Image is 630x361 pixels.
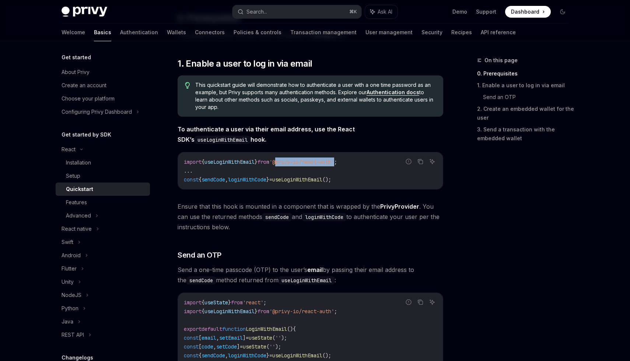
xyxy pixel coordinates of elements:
[272,335,275,341] span: (
[202,326,222,332] span: default
[66,185,93,194] div: Quickstart
[269,176,272,183] span: =
[184,352,199,359] span: const
[322,352,331,359] span: ();
[62,264,77,273] div: Flutter
[62,53,91,62] h5: Get started
[184,167,193,174] span: ...
[365,5,398,18] button: Ask AI
[416,157,425,166] button: Copy the contents from the code block
[258,159,269,165] span: from
[178,250,221,260] span: Send an OTP
[185,82,190,89] svg: Tip
[62,130,111,139] h5: Get started by SDK
[62,81,106,90] div: Create an account
[240,343,243,350] span: =
[66,158,91,167] div: Installation
[322,176,331,183] span: ();
[62,291,81,300] div: NodeJS
[367,89,419,96] a: Authentication docs
[94,24,111,41] a: Basics
[279,276,335,284] code: useLoginWithEmail
[56,66,150,79] a: About Privy
[243,343,266,350] span: useState
[120,24,158,41] a: Authentication
[216,343,237,350] span: setCode
[263,299,266,306] span: ;
[178,125,355,143] strong: To authenticate a user via their email address, use the React SDK’s hook.
[231,299,243,306] span: from
[62,251,81,260] div: Android
[56,79,150,92] a: Create an account
[56,183,150,196] a: Quickstart
[62,107,132,116] div: Configuring Privy Dashboard
[275,343,281,350] span: );
[202,352,225,359] span: sendCode
[262,213,292,221] code: sendCode
[195,136,251,144] code: useLoginWithEmail
[56,92,150,105] a: Choose your platform
[483,91,574,103] a: Send an OTP
[380,203,419,210] a: PrivyProvider
[477,124,574,144] a: 3. Send a transaction with the embedded wallet
[184,176,199,183] span: const
[56,169,150,183] a: Setup
[266,343,269,350] span: (
[266,352,269,359] span: }
[255,159,258,165] span: }
[269,308,334,315] span: '@privy-io/react-auth'
[232,5,361,18] button: Search...⌘K
[219,335,243,341] span: setEmail
[199,335,202,341] span: [
[184,308,202,315] span: import
[293,326,296,332] span: {
[557,6,568,18] button: Toggle dark mode
[225,352,228,359] span: ,
[184,326,202,332] span: export
[62,7,107,17] img: dark logo
[202,343,213,350] span: code
[199,343,202,350] span: [
[246,326,287,332] span: LoginWithEmail
[195,81,436,111] span: This quickstart guide will demonstrate how to authenticate a user with a one time password as an ...
[334,308,337,315] span: ;
[56,196,150,209] a: Features
[349,9,357,15] span: ⌘ K
[228,299,231,306] span: }
[427,297,437,307] button: Ask AI
[505,6,551,18] a: Dashboard
[62,277,74,286] div: Unity
[272,352,322,359] span: useLoginWithEmail
[62,145,76,154] div: React
[178,265,443,285] span: Send a one-time passcode (OTP) to the user’s by passing their email address to the method returne...
[204,159,255,165] span: useLoginWithEmail
[243,299,263,306] span: 'react'
[202,308,204,315] span: {
[178,58,312,70] span: 1. Enable a user to log in via email
[199,176,202,183] span: {
[269,159,334,165] span: '@privy-io/react-auth'
[228,352,266,359] span: loginWithCode
[307,266,323,273] strong: email
[249,335,272,341] span: useState
[66,198,87,207] div: Features
[66,171,80,180] div: Setup
[511,8,539,15] span: Dashboard
[477,68,574,79] a: 0. Prerequisites
[476,8,496,15] a: Support
[202,159,204,165] span: {
[421,24,442,41] a: Security
[62,304,78,313] div: Python
[378,8,392,15] span: Ask AI
[222,326,246,332] span: function
[451,24,472,41] a: Recipes
[186,276,216,284] code: sendCode
[365,24,413,41] a: User management
[234,24,281,41] a: Policies & controls
[484,56,518,65] span: On this page
[202,176,225,183] span: sendCode
[290,24,357,41] a: Transaction management
[204,299,228,306] span: useState
[184,343,199,350] span: const
[243,335,246,341] span: ]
